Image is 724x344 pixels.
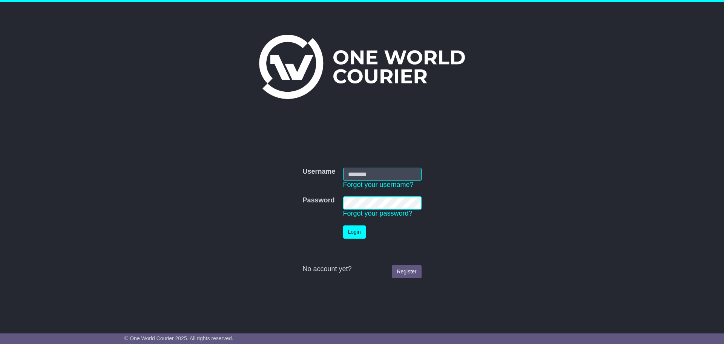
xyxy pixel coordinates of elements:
img: One World [259,35,465,99]
a: Forgot your password? [343,210,413,217]
label: Password [302,196,334,205]
a: Register [392,265,421,278]
span: © One World Courier 2025. All rights reserved. [124,335,233,341]
a: Forgot your username? [343,181,414,188]
label: Username [302,168,335,176]
button: Login [343,225,366,239]
div: No account yet? [302,265,421,273]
